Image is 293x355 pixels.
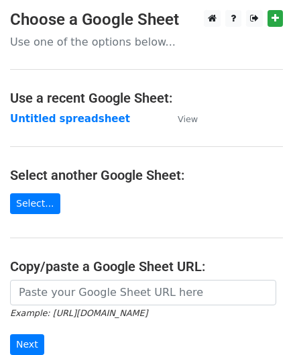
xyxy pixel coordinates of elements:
a: View [164,113,198,125]
a: Untitled spreadsheet [10,113,130,125]
small: Example: [URL][DOMAIN_NAME] [10,308,148,318]
h4: Copy/paste a Google Sheet URL: [10,258,283,274]
input: Next [10,334,44,355]
input: Paste your Google Sheet URL here [10,280,276,305]
small: View [178,114,198,124]
p: Use one of the options below... [10,35,283,49]
a: Select... [10,193,60,214]
h3: Choose a Google Sheet [10,10,283,30]
h4: Select another Google Sheet: [10,167,283,183]
h4: Use a recent Google Sheet: [10,90,283,106]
